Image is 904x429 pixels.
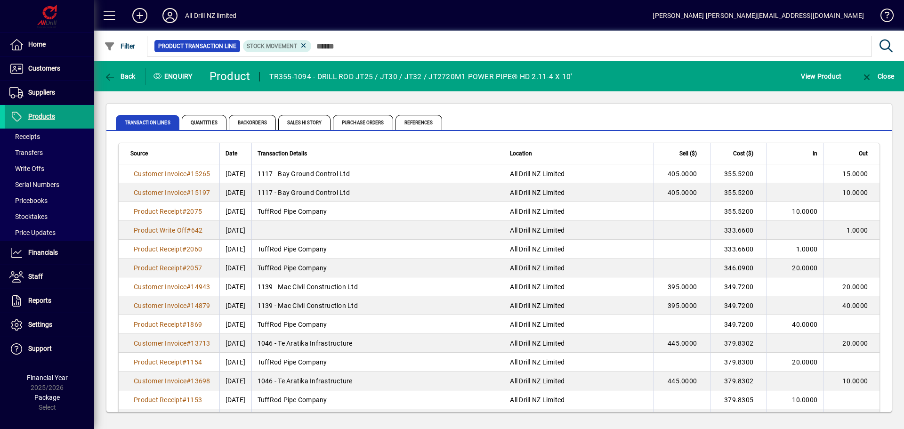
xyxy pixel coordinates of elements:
span: Customers [28,65,60,72]
span: All Drill NZ Limited [510,208,565,215]
td: 405.0000 [654,164,710,183]
span: All Drill NZ Limited [510,189,565,196]
span: Customer Invoice [134,170,186,178]
span: Product Transaction Line [158,41,236,51]
span: All Drill NZ Limited [510,358,565,366]
span: Source [130,148,148,159]
span: Cost ($) [733,148,753,159]
div: TR355-1094 - DRILL ROD JT25 / JT30 / JT32 / JT2720M1 POWER PIPE® HD 2.11-4 X 10' [269,69,572,84]
span: 10.0000 [842,189,868,196]
span: Suppliers [28,89,55,96]
span: Customer Invoice [134,302,186,309]
div: Product [210,69,250,84]
td: 1117 - Bay Ground Control Ltd [251,183,504,202]
a: Knowledge Base [873,2,892,32]
td: [DATE] [219,183,251,202]
span: All Drill NZ Limited [510,377,565,385]
span: # [182,208,186,215]
div: Sell ($) [660,148,705,159]
a: Product Receipt#2060 [130,244,205,254]
span: Support [28,345,52,352]
span: All Drill NZ Limited [510,264,565,272]
td: 379.8305 [710,390,767,409]
button: View Product [799,68,844,85]
span: 20.0000 [842,283,868,291]
td: 395.0000 [654,277,710,296]
span: 15197 [191,189,210,196]
span: Purchase Orders [333,115,393,130]
td: 355.5200 [710,202,767,221]
span: Transaction Lines [116,115,179,130]
td: TuffRod Pipe Company [251,353,504,372]
td: 1046 - Te Aratika Infrastructure [251,372,504,390]
a: Product Write Off#642 [130,225,206,235]
a: Pricebooks [5,193,94,209]
span: 1153 [186,396,202,404]
span: Out [859,148,868,159]
span: Product Receipt [134,245,182,253]
span: # [182,264,186,272]
td: 405.0000 [654,183,710,202]
a: Settings [5,313,94,337]
span: Backorders [229,115,276,130]
app-page-header-button: Close enquiry [851,68,904,85]
td: TuffRod Pipe Company [251,202,504,221]
div: Cost ($) [716,148,762,159]
span: Product Write Off [134,227,186,234]
td: [DATE] [219,353,251,372]
div: Location [510,148,648,159]
td: [DATE] [219,221,251,240]
span: Transaction Details [258,148,307,159]
span: Location [510,148,532,159]
td: [DATE] [219,164,251,183]
span: All Drill NZ Limited [510,340,565,347]
span: 642 [191,227,203,234]
span: # [182,358,186,366]
a: Customer Invoice#13713 [130,338,214,348]
span: All Drill NZ Limited [510,245,565,253]
span: # [186,170,191,178]
span: Receipts [9,133,40,140]
span: 2060 [186,245,202,253]
span: Quantities [182,115,226,130]
button: Back [102,68,138,85]
span: All Drill NZ Limited [510,396,565,404]
span: 1154 [186,358,202,366]
a: Serial Numbers [5,177,94,193]
button: Add [125,7,155,24]
span: 20.0000 [792,264,817,272]
span: Financial Year [27,374,68,381]
td: 349.7200 [710,296,767,315]
td: 333.6600 [710,221,767,240]
button: Filter [102,38,138,55]
td: 1059 - North Drill Ltd [251,409,504,428]
a: Receipts [5,129,94,145]
span: Product Receipt [134,208,182,215]
span: 13713 [191,340,210,347]
td: 1139 - Mac Civil Construction Ltd [251,296,504,315]
span: Settings [28,321,52,328]
span: Stock movement [247,43,297,49]
button: Close [859,68,896,85]
td: [DATE] [219,315,251,334]
span: Financials [28,249,58,256]
span: Transfers [9,149,43,156]
td: 349.7200 [710,277,767,296]
span: 1869 [186,321,202,328]
span: 10.0000 [792,208,817,215]
div: [PERSON_NAME] [PERSON_NAME][EMAIL_ADDRESS][DOMAIN_NAME] [653,8,864,23]
span: 1.0000 [847,227,868,234]
a: Staff [5,265,94,289]
span: Home [28,40,46,48]
span: References [395,115,442,130]
mat-chip: Product Transaction Type: Stock movement [243,40,312,52]
span: Customer Invoice [134,189,186,196]
td: 395.0000 [654,296,710,315]
span: Product Receipt [134,321,182,328]
span: Product Receipt [134,358,182,366]
span: 20.0000 [792,358,817,366]
a: Price Updates [5,225,94,241]
span: # [186,302,191,309]
span: Product Receipt [134,264,182,272]
td: 1139 - Mac Civil Construction Ltd [251,277,504,296]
